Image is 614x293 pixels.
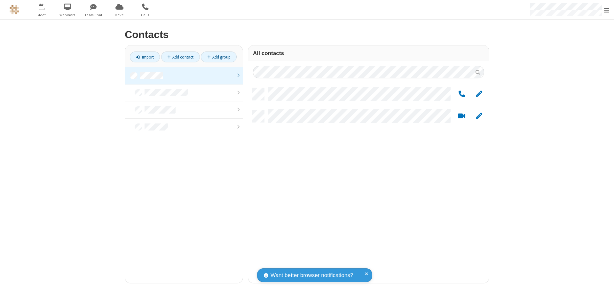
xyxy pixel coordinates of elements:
a: Add group [201,51,237,62]
div: grid [248,83,489,283]
div: 1 [43,4,47,8]
button: Edit [473,112,485,120]
a: Import [130,51,160,62]
button: Start a video meeting [455,112,468,120]
span: Drive [107,12,131,18]
img: QA Selenium DO NOT DELETE OR CHANGE [10,5,19,14]
span: Webinars [56,12,80,18]
span: Meet [30,12,54,18]
span: Calls [133,12,157,18]
button: Edit [473,90,485,98]
span: Want better browser notifications? [271,271,353,280]
a: Add contact [161,51,200,62]
h3: All contacts [253,50,484,56]
button: Call by phone [455,90,468,98]
span: Team Chat [82,12,106,18]
h2: Contacts [125,29,489,40]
